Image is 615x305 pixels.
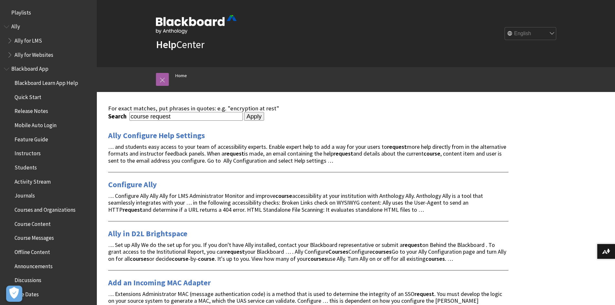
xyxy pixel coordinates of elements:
[108,143,506,165] span: … and students easy access to your team of accessibility experts. Enable expert help to add a way...
[333,150,353,157] strong: request
[328,248,348,255] strong: Courses
[156,38,204,51] a: HelpCenter
[15,176,51,185] span: Activity Stream
[11,7,31,16] span: Playlists
[15,204,76,213] span: Courses and Organizations
[108,105,508,112] div: For exact matches, put phrases in quotes: e.g. "encryption at rest"
[15,233,54,241] span: Course Messages
[6,286,22,302] button: Open Preferences
[415,290,434,298] strong: request
[15,275,41,283] span: Discussions
[108,179,157,190] a: Configure Ally
[15,261,53,269] span: Announcements
[11,21,20,30] span: Ally
[4,7,93,18] nav: Book outline for Playlists
[15,134,48,143] span: Feature Guide
[425,255,445,262] strong: courses
[108,278,211,288] a: Add an Incoming MAC Adapter
[4,21,93,60] nav: Book outline for Anthology Ally Help
[15,148,41,157] span: Instructors
[108,113,128,120] label: Search
[15,289,39,298] span: Due Dates
[15,77,78,86] span: Blackboard Learn App Help
[108,130,205,141] a: Ally Configure Help Settings
[172,255,189,262] strong: course
[15,247,50,255] span: Offline Content
[15,106,48,115] span: Release Notes
[275,192,292,199] strong: course
[387,143,407,150] strong: request
[15,162,37,171] span: Students
[15,120,56,128] span: Mobile Auto Login
[15,49,53,58] span: Ally for Websites
[108,192,483,214] span: … Configure Ally Ally Ally for LMS Administrator Monitor and improve accessibility at your instit...
[15,92,41,100] span: Quick Start
[424,150,440,157] strong: course
[15,35,42,44] span: Ally for LMS
[372,248,392,255] strong: courses
[308,255,327,262] strong: courses
[244,112,264,121] input: Apply
[224,150,244,157] strong: request
[225,248,245,255] strong: request
[11,64,48,72] span: Blackboard App
[198,255,215,262] strong: course
[175,72,187,80] a: Home
[15,190,35,199] span: Journals
[108,229,187,239] a: Ally in D2L Brightspace
[123,206,142,213] strong: request
[156,15,237,34] img: Blackboard by Anthology
[156,38,176,51] strong: Help
[108,241,506,263] span: … Set up Ally We do the set up for you. If you don't have Ally installed, contact your Blackboard...
[403,241,422,249] strong: request
[505,27,557,40] select: Site Language Selector
[15,219,51,227] span: Course Content
[130,255,149,262] strong: courses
